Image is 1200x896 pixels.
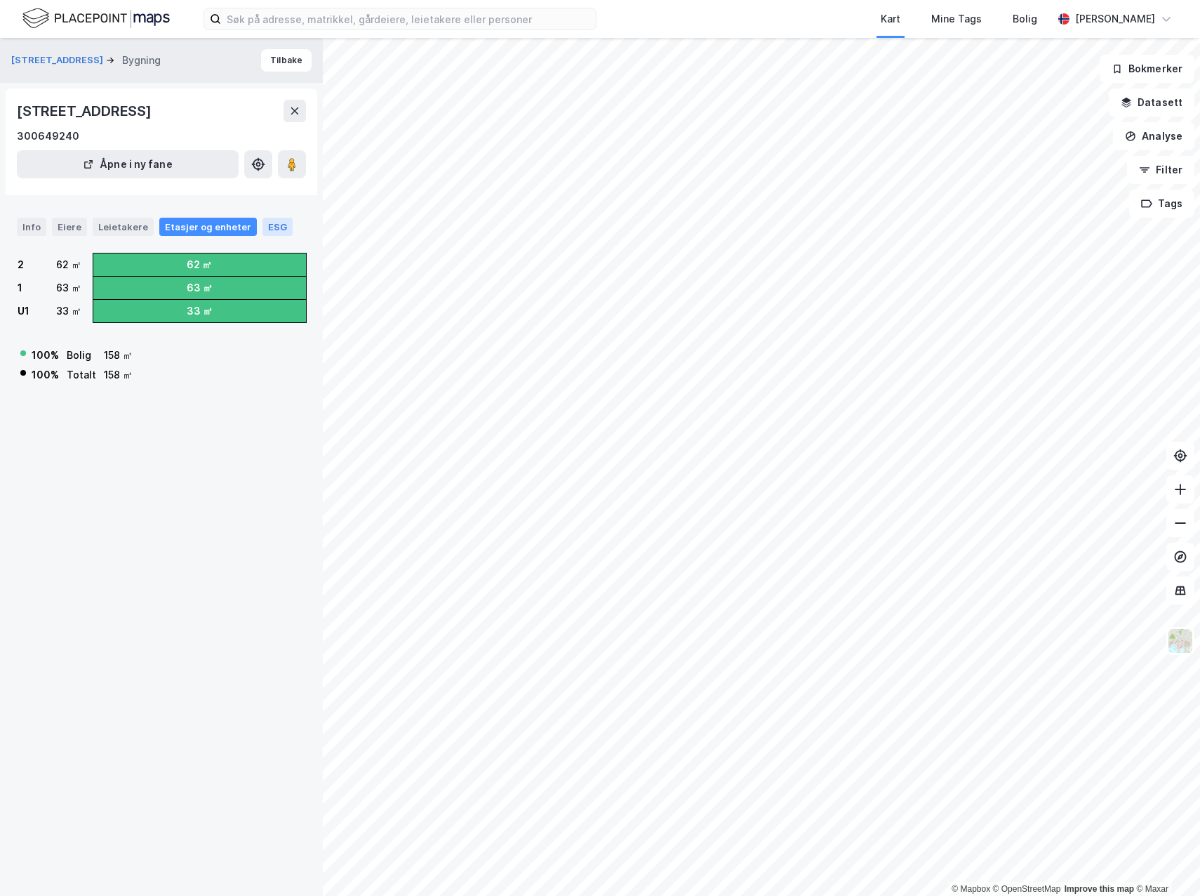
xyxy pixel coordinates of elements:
[11,53,106,67] button: [STREET_ADDRESS]
[165,220,251,233] div: Etasjer og enheter
[52,218,87,236] div: Eiere
[1013,11,1037,27] div: Bolig
[122,52,161,69] div: Bygning
[1065,884,1134,894] a: Improve this map
[1109,88,1194,117] button: Datasett
[18,256,24,273] div: 2
[67,367,96,383] div: Totalt
[1130,829,1200,896] iframe: Chat Widget
[56,279,81,296] div: 63 ㎡
[1167,628,1194,654] img: Z
[1075,11,1155,27] div: [PERSON_NAME]
[56,303,81,319] div: 33 ㎡
[18,279,22,296] div: 1
[952,884,990,894] a: Mapbox
[17,218,46,236] div: Info
[881,11,900,27] div: Kart
[32,347,59,364] div: 100 %
[56,256,81,273] div: 62 ㎡
[67,347,96,364] div: Bolig
[104,367,133,383] div: 158 ㎡
[187,256,212,273] div: 62 ㎡
[262,218,293,236] div: ESG
[993,884,1061,894] a: OpenStreetMap
[187,303,213,319] div: 33 ㎡
[17,128,79,145] div: 300649240
[261,49,312,72] button: Tilbake
[1113,122,1194,150] button: Analyse
[1127,156,1194,184] button: Filter
[18,303,29,319] div: U1
[187,279,213,296] div: 63 ㎡
[22,6,170,31] img: logo.f888ab2527a4732fd821a326f86c7f29.svg
[93,218,154,236] div: Leietakere
[17,150,239,178] button: Åpne i ny fane
[1100,55,1194,83] button: Bokmerker
[1130,829,1200,896] div: Kontrollprogram for chat
[17,100,154,122] div: [STREET_ADDRESS]
[931,11,982,27] div: Mine Tags
[32,367,59,383] div: 100 %
[221,8,596,29] input: Søk på adresse, matrikkel, gårdeiere, leietakere eller personer
[104,347,133,364] div: 158 ㎡
[1129,190,1194,218] button: Tags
